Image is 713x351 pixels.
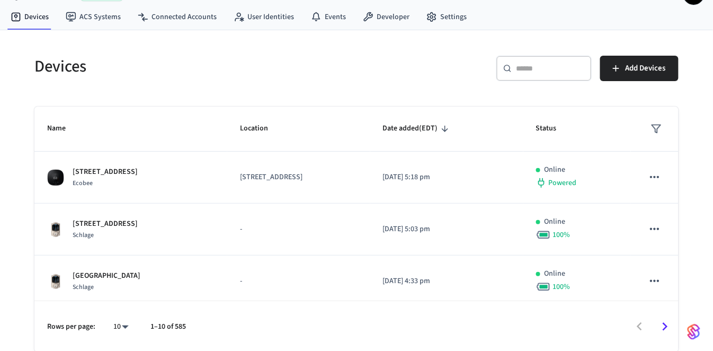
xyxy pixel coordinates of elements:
button: Go to next page [653,314,678,339]
p: 1–10 of 585 [150,321,186,332]
img: Schlage Sense Smart Deadbolt with Camelot Trim, Front [47,221,64,238]
img: SeamLogoGradient.69752ec5.svg [688,323,700,340]
span: 100 % [553,230,571,240]
span: Schlage [73,283,94,292]
a: Settings [418,7,475,27]
span: Date added(EDT) [383,120,452,137]
img: Schlage Sense Smart Deadbolt with Camelot Trim, Front [47,273,64,290]
p: Online [545,164,566,175]
p: - [240,276,358,287]
span: 100 % [553,282,571,292]
span: Status [536,120,571,137]
a: Events [302,7,354,27]
p: [DATE] 5:18 pm [383,172,511,183]
h5: Devices [34,56,350,77]
p: Online [545,216,566,227]
p: [STREET_ADDRESS] [240,172,358,183]
span: Name [47,120,79,137]
span: Location [240,120,282,137]
span: Ecobee [73,179,93,188]
span: Schlage [73,231,94,240]
p: [GEOGRAPHIC_DATA] [73,270,140,282]
p: [STREET_ADDRESS] [73,218,138,230]
p: [DATE] 4:33 pm [383,276,511,287]
p: Rows per page: [47,321,95,332]
a: ACS Systems [57,7,129,27]
button: Add Devices [600,56,679,81]
a: Devices [2,7,57,27]
p: [STREET_ADDRESS] [73,166,138,178]
p: [DATE] 5:03 pm [383,224,511,235]
p: Online [545,268,566,279]
span: Add Devices [626,62,666,75]
div: 10 [108,319,133,335]
a: Connected Accounts [129,7,225,27]
a: User Identities [225,7,302,27]
p: - [240,224,358,235]
span: Powered [549,178,577,188]
a: Developer [354,7,418,27]
img: ecobee_lite_3 [47,169,64,186]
